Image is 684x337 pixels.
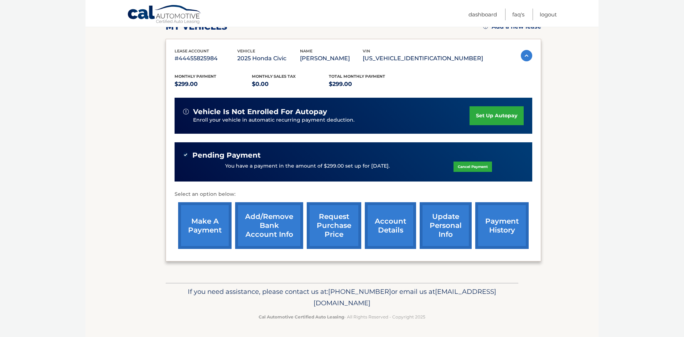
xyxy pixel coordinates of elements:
[170,313,514,321] p: - All Rights Reserved - Copyright 2025
[225,162,390,170] p: You have a payment in the amount of $299.00 set up for [DATE].
[183,109,189,114] img: alert-white.svg
[329,74,385,79] span: Total Monthly Payment
[252,79,329,89] p: $0.00
[175,79,252,89] p: $299.00
[127,5,202,25] a: Cal Automotive
[192,151,261,160] span: Pending Payment
[175,53,237,63] p: #44455825984
[328,287,391,296] span: [PHONE_NUMBER]
[512,9,524,20] a: FAQ's
[175,190,532,199] p: Select an option below:
[307,202,361,249] a: request purchase price
[454,162,492,172] a: Cancel Payment
[475,202,529,249] a: payment history
[300,48,312,53] span: name
[170,286,514,309] p: If you need assistance, please contact us at: or email us at
[237,53,300,63] p: 2025 Honda Civic
[300,53,363,63] p: [PERSON_NAME]
[193,116,470,124] p: Enroll your vehicle in automatic recurring payment deduction.
[193,107,327,116] span: vehicle is not enrolled for autopay
[521,50,532,61] img: accordion-active.svg
[363,48,370,53] span: vin
[363,53,483,63] p: [US_VEHICLE_IDENTIFICATION_NUMBER]
[313,287,496,307] span: [EMAIL_ADDRESS][DOMAIN_NAME]
[183,152,188,157] img: check-green.svg
[259,314,344,320] strong: Cal Automotive Certified Auto Leasing
[252,74,296,79] span: Monthly sales Tax
[237,48,255,53] span: vehicle
[235,202,303,249] a: Add/Remove bank account info
[175,74,216,79] span: Monthly Payment
[540,9,557,20] a: Logout
[365,202,416,249] a: account details
[468,9,497,20] a: Dashboard
[329,79,406,89] p: $299.00
[420,202,472,249] a: update personal info
[178,202,232,249] a: make a payment
[470,106,524,125] a: set up autopay
[175,48,209,53] span: lease account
